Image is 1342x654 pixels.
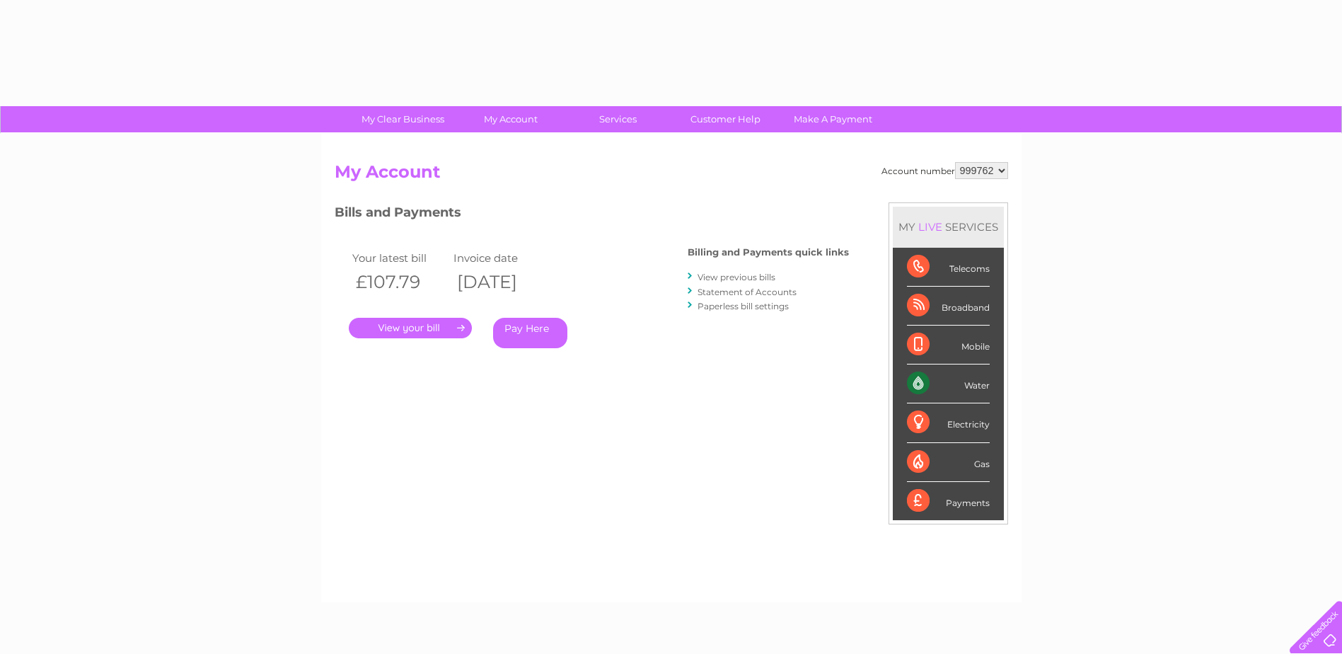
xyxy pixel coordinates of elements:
[907,443,990,482] div: Gas
[493,318,567,348] a: Pay Here
[667,106,784,132] a: Customer Help
[907,326,990,365] div: Mobile
[698,272,775,282] a: View previous bills
[907,365,990,403] div: Water
[349,248,451,268] td: Your latest bill
[698,301,789,311] a: Paperless bill settings
[907,403,990,442] div: Electricity
[452,106,569,132] a: My Account
[698,287,797,297] a: Statement of Accounts
[560,106,676,132] a: Services
[907,248,990,287] div: Telecoms
[893,207,1004,247] div: MY SERVICES
[345,106,461,132] a: My Clear Business
[907,287,990,326] div: Broadband
[349,318,472,338] a: .
[450,268,552,297] th: [DATE]
[881,162,1008,179] div: Account number
[775,106,891,132] a: Make A Payment
[335,202,849,227] h3: Bills and Payments
[349,268,451,297] th: £107.79
[915,220,945,234] div: LIVE
[335,162,1008,189] h2: My Account
[688,247,849,258] h4: Billing and Payments quick links
[907,482,990,520] div: Payments
[450,248,552,268] td: Invoice date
